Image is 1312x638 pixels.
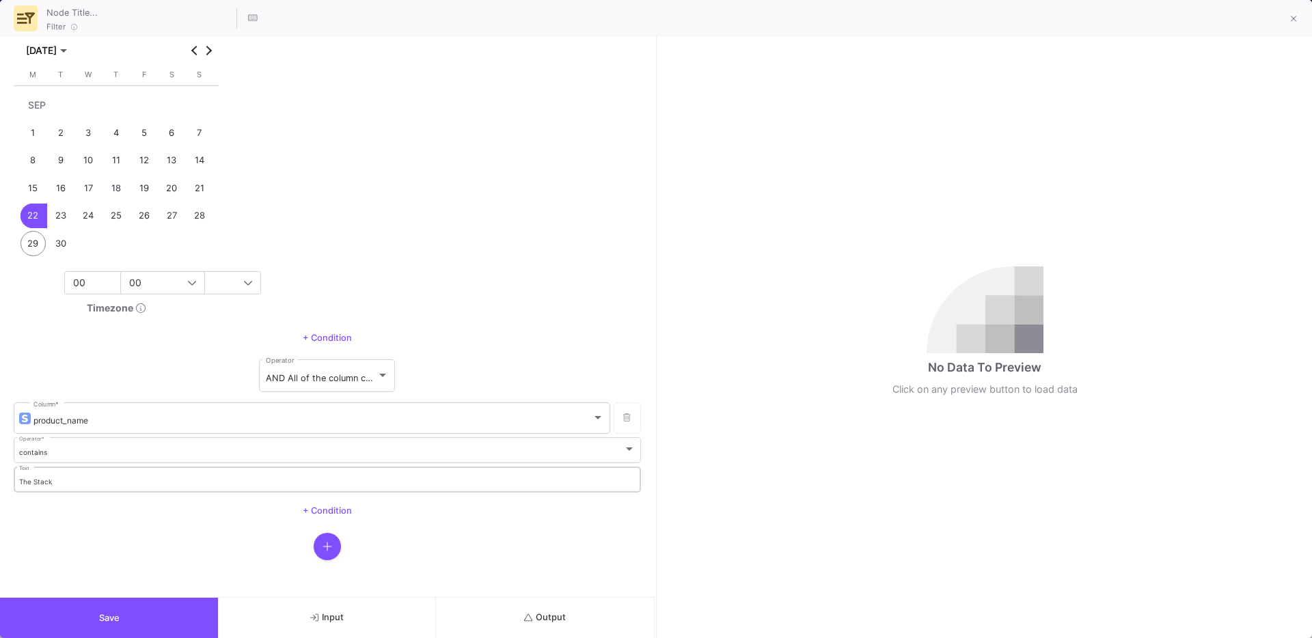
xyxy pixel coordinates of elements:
span: contains [19,448,47,456]
button: 2 Sep 2025 [47,119,75,147]
div: 7 [187,120,212,145]
span: [DATE] [26,45,57,56]
div: 19 [131,176,156,201]
div: 11 [104,148,129,174]
div: 14 [187,148,212,174]
div: 20 [159,176,184,201]
div: 3 [76,120,101,145]
button: + Condition [292,501,363,521]
button: Hotkeys List [239,5,266,32]
span: 00 [73,277,85,288]
button: Input [218,598,436,638]
button: 25 Sep 2025 [102,202,131,230]
span: T [113,70,118,79]
button: 10 Sep 2025 [74,147,102,175]
button: 15 Sep 2025 [19,174,47,202]
div: 9 [49,148,74,174]
div: 27 [159,204,184,229]
td: SEP [19,91,213,119]
span: Input [310,612,344,622]
span: F [142,70,146,79]
button: 1 Sep 2025 [19,119,47,147]
button: 12 Sep 2025 [130,147,158,175]
input: Node Title... [43,3,234,20]
span: Filter [46,21,66,32]
span: product_name [33,415,88,426]
button: 27 Sep 2025 [158,202,186,230]
div: 2 [49,120,74,145]
div: 1 [20,120,46,145]
button: 21 Sep 2025 [185,174,213,202]
button: 18 Sep 2025 [102,174,131,202]
button: 11 Sep 2025 [102,147,131,175]
span: AND All of the column conditions (see left bars) have to match [266,373,528,383]
button: 13 Sep 2025 [158,147,186,175]
div: 4 [104,120,129,145]
span: Output [524,612,566,622]
span: S [197,70,202,79]
div: 10 [76,148,101,174]
span: + Condition [303,505,352,516]
div: Click on any preview button to load data [892,382,1078,397]
div: 6 [159,120,184,145]
span: Timezone [87,303,133,314]
div: 16 [49,176,74,201]
div: 22 [20,204,46,229]
button: 22 Sep 2025 [19,202,47,230]
span: W [85,70,92,79]
div: 23 [49,204,74,229]
button: 16 Sep 2025 [47,174,75,202]
button: 17 Sep 2025 [74,174,102,202]
button: 7 Sep 2025 [185,119,213,147]
div: 24 [76,204,101,229]
button: 23 Sep 2025 [47,202,75,230]
div: 30 [49,231,74,256]
div: 12 [131,148,156,174]
button: Previous month [188,44,202,57]
div: 18 [104,176,129,201]
button: 8 Sep 2025 [19,147,47,175]
span: Save [99,613,120,623]
div: 21 [187,176,212,201]
div: 8 [20,148,46,174]
button: 29 Sep 2025 [19,230,47,258]
button: 9 Sep 2025 [47,147,75,175]
button: 6 Sep 2025 [158,119,186,147]
div: 5 [131,120,156,145]
button: 19 Sep 2025 [130,174,158,202]
img: no-data.svg [927,266,1043,353]
span: T [58,70,63,79]
button: 4 Sep 2025 [102,119,131,147]
button: Output [436,598,654,638]
div: 26 [131,204,156,229]
button: 28 Sep 2025 [185,202,213,230]
button: 14 Sep 2025 [185,147,213,175]
button: 5 Sep 2025 [130,119,158,147]
span: S [169,70,174,79]
button: 20 Sep 2025 [158,174,186,202]
button: Choose month and year [23,42,70,59]
div: No Data To Preview [928,359,1041,376]
button: + Condition [292,328,363,348]
button: 3 Sep 2025 [74,119,102,147]
div: 28 [187,204,212,229]
span: M [29,70,36,79]
span: + Condition [303,333,352,343]
span: 00 [129,277,141,288]
div: 29 [20,231,46,256]
button: 24 Sep 2025 [74,202,102,230]
div: 13 [159,148,184,174]
button: 30 Sep 2025 [47,230,75,258]
button: 26 Sep 2025 [130,202,158,230]
div: 17 [76,176,101,201]
button: Next month [202,44,215,57]
img: row-advanced-ui.svg [17,10,35,27]
div: 25 [104,204,129,229]
div: 15 [20,176,46,201]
